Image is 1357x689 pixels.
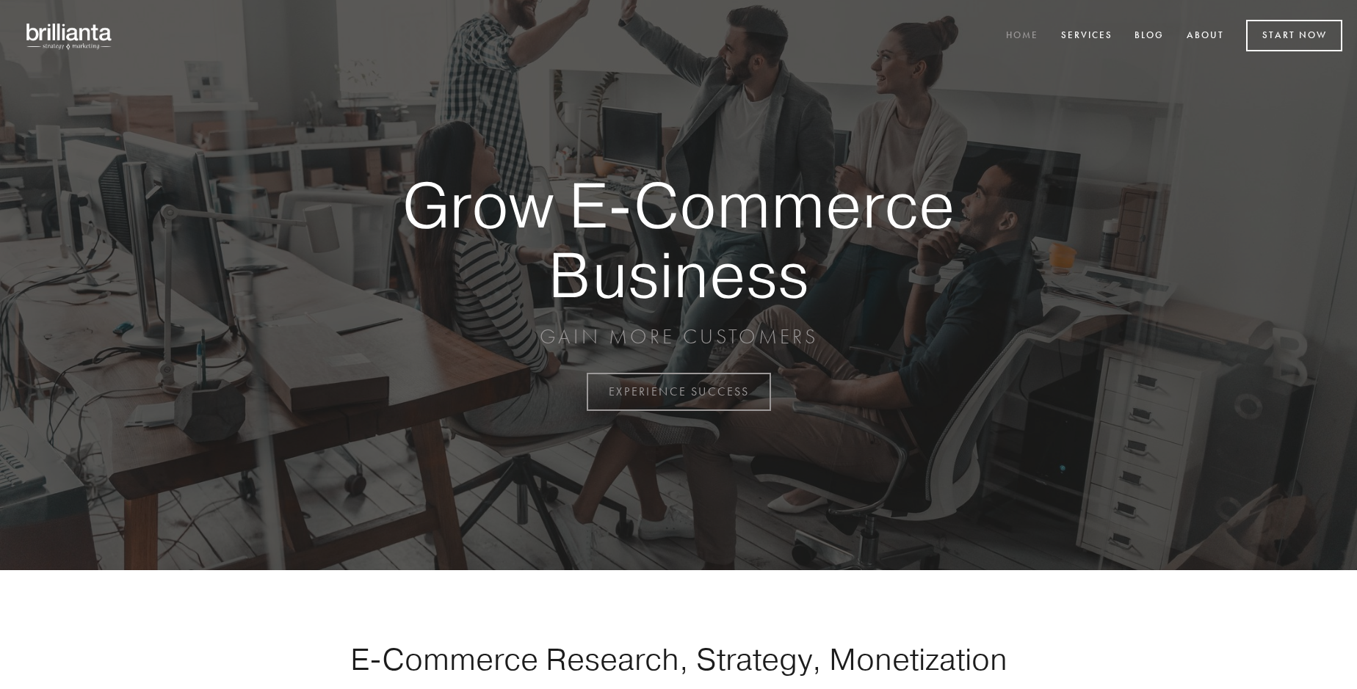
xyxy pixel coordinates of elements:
a: Services [1052,24,1122,48]
a: Start Now [1246,20,1342,51]
a: EXPERIENCE SUCCESS [587,373,771,411]
a: Home [996,24,1048,48]
p: GAIN MORE CUSTOMERS [351,324,1006,350]
img: brillianta - research, strategy, marketing [15,15,125,57]
a: About [1177,24,1234,48]
h1: E-Commerce Research, Strategy, Monetization [304,641,1053,677]
a: Blog [1125,24,1173,48]
strong: Grow E-Commerce Business [351,170,1006,309]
